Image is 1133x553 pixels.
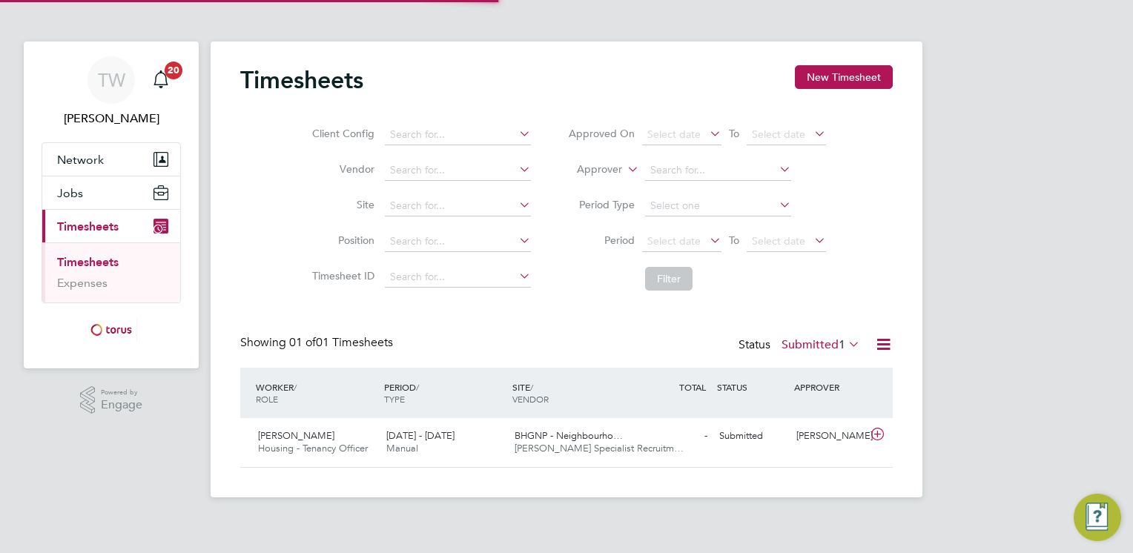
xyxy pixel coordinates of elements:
[42,56,181,128] a: TW[PERSON_NAME]
[57,219,119,234] span: Timesheets
[568,234,635,247] label: Period
[739,335,863,356] div: Status
[645,160,791,181] input: Search for...
[839,337,845,352] span: 1
[258,442,368,454] span: Housing - Tenancy Officer
[308,162,374,176] label: Vendor
[240,335,396,351] div: Showing
[515,429,623,442] span: BHGNP - Neighbourho…
[724,124,744,143] span: To
[146,56,176,104] a: 20
[647,234,701,248] span: Select date
[101,399,142,411] span: Engage
[636,424,713,448] div: -
[512,393,549,405] span: VENDOR
[252,374,380,412] div: WORKER
[752,128,805,141] span: Select date
[57,276,108,290] a: Expenses
[308,234,374,247] label: Position
[515,442,684,454] span: [PERSON_NAME] Specialist Recruitm…
[258,429,334,442] span: [PERSON_NAME]
[240,65,363,95] h2: Timesheets
[42,210,180,242] button: Timesheets
[385,160,531,181] input: Search for...
[645,196,791,216] input: Select one
[42,176,180,209] button: Jobs
[57,255,119,269] a: Timesheets
[294,381,297,393] span: /
[509,374,637,412] div: SITE
[790,374,868,400] div: APPROVER
[57,153,104,167] span: Network
[101,386,142,399] span: Powered by
[385,267,531,288] input: Search for...
[380,374,509,412] div: PERIOD
[42,110,181,128] span: Tricia Walker
[790,424,868,448] div: [PERSON_NAME]
[24,42,199,368] nav: Main navigation
[568,127,635,140] label: Approved On
[85,318,137,342] img: torus-logo-retina.png
[308,127,374,140] label: Client Config
[555,162,622,177] label: Approver
[289,335,393,350] span: 01 Timesheets
[385,196,531,216] input: Search for...
[385,125,531,145] input: Search for...
[289,335,316,350] span: 01 of
[713,424,790,448] div: Submitted
[1074,494,1121,541] button: Engage Resource Center
[165,62,182,79] span: 20
[308,198,374,211] label: Site
[568,198,635,211] label: Period Type
[795,65,893,89] button: New Timesheet
[713,374,790,400] div: STATUS
[724,231,744,250] span: To
[384,393,405,405] span: TYPE
[256,393,278,405] span: ROLE
[679,381,706,393] span: TOTAL
[647,128,701,141] span: Select date
[416,381,419,393] span: /
[386,442,418,454] span: Manual
[57,186,83,200] span: Jobs
[308,269,374,282] label: Timesheet ID
[782,337,860,352] label: Submitted
[386,429,455,442] span: [DATE] - [DATE]
[385,231,531,252] input: Search for...
[42,318,181,342] a: Go to home page
[752,234,805,248] span: Select date
[645,267,693,291] button: Filter
[80,386,143,414] a: Powered byEngage
[42,242,180,302] div: Timesheets
[530,381,533,393] span: /
[98,70,125,90] span: TW
[42,143,180,176] button: Network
